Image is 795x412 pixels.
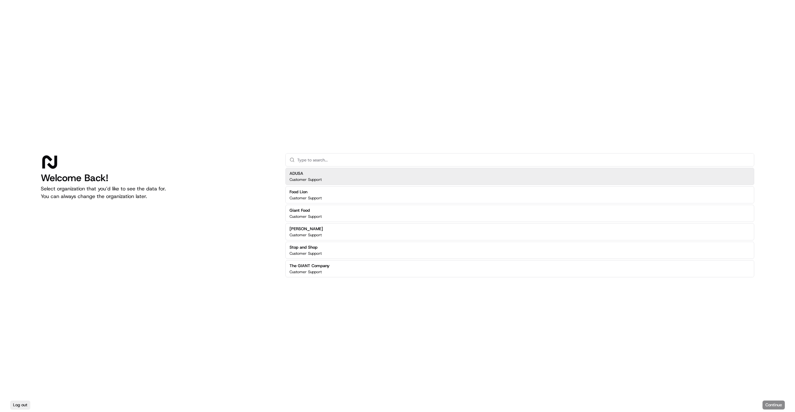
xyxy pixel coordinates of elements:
h2: [PERSON_NAME] [290,226,323,232]
button: Log out [10,401,30,409]
h1: Welcome Back! [41,172,275,184]
p: Customer Support [290,195,322,201]
p: Customer Support [290,251,322,256]
p: Select organization that you’d like to see the data for. You can always change the organization l... [41,185,275,200]
h2: The GIANT Company [290,263,330,269]
p: Customer Support [290,214,322,219]
p: Customer Support [290,177,322,182]
p: Customer Support [290,269,322,274]
input: Type to search... [297,153,750,166]
h2: Stop and Shop [290,245,322,250]
h2: Food Lion [290,189,322,195]
h2: Giant Food [290,208,322,213]
h2: ADUSA [290,171,322,176]
p: Customer Support [290,232,322,238]
div: Suggestions [285,167,754,279]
